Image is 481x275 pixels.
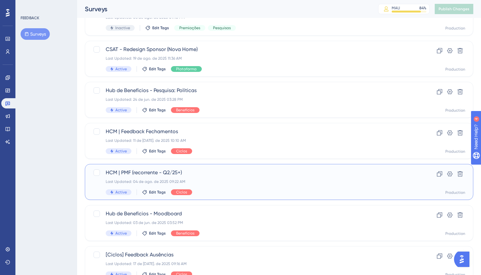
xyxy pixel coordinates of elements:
button: Edit Tags [142,190,166,195]
span: Active [115,107,127,113]
div: Last Updated: 17 de [DATE]. de 2025 09:16 AM [106,261,401,266]
span: CSAT - Redesign Sponsor (Nova Home) [106,46,401,53]
div: MAU [392,5,400,11]
div: Surveys [85,4,362,13]
span: Ciclos [176,149,187,154]
button: Edit Tags [142,66,166,72]
span: Benefícios [176,231,194,236]
span: Edit Tags [149,149,166,154]
div: Last Updated: 11 de [DATE]. de 2025 10:10 AM [106,138,401,143]
button: Edit Tags [142,149,166,154]
span: Ciclos [176,190,187,195]
span: Pesquisas [213,25,231,30]
span: HCM | PMF (recorrente - Q2/25+) [106,169,401,176]
span: Active [115,66,127,72]
div: Last Updated: 04 de ago. de 2025 09:22 AM [106,179,401,184]
div: Last Updated: 19 de ago. de 2025 11:36 AM [106,56,401,61]
button: Surveys [21,28,50,40]
span: Edit Tags [152,25,169,30]
span: Hub de Benefícios - Moodboard [106,210,401,218]
button: Edit Tags [142,107,166,113]
button: Publish Changes [435,4,473,14]
span: Plataforma [176,66,197,72]
div: Production [445,149,465,154]
span: HCM | Feedback Fechamentos [106,128,401,135]
div: 4 [45,3,47,8]
span: Active [115,149,127,154]
div: Production [445,231,465,236]
span: Hub de Benefícios - Pesquisa: Políticas [106,87,401,94]
div: Last Updated: 24 de jun. de 2025 03:28 PM [106,97,401,102]
span: Edit Tags [149,231,166,236]
iframe: UserGuiding AI Assistant Launcher [454,250,473,269]
span: Edit Tags [149,107,166,113]
span: Need Help? [15,2,40,9]
div: Production [445,26,465,31]
div: 84 % [419,5,426,11]
span: Premiações [179,25,200,30]
button: Edit Tags [145,25,169,30]
div: Production [445,108,465,113]
span: Active [115,190,127,195]
button: Edit Tags [142,231,166,236]
div: Production [445,67,465,72]
div: FEEDBACK [21,15,39,21]
div: Last Updated: 03 de jun. de 2025 03:52 PM [106,220,401,225]
span: Edit Tags [149,66,166,72]
span: Benefícios [176,107,194,113]
span: Publish Changes [439,6,469,12]
span: Edit Tags [149,190,166,195]
div: Production [445,190,465,195]
span: [Ciclos] Feedback Ausências [106,251,401,259]
span: Active [115,231,127,236]
span: Inactive [115,25,130,30]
